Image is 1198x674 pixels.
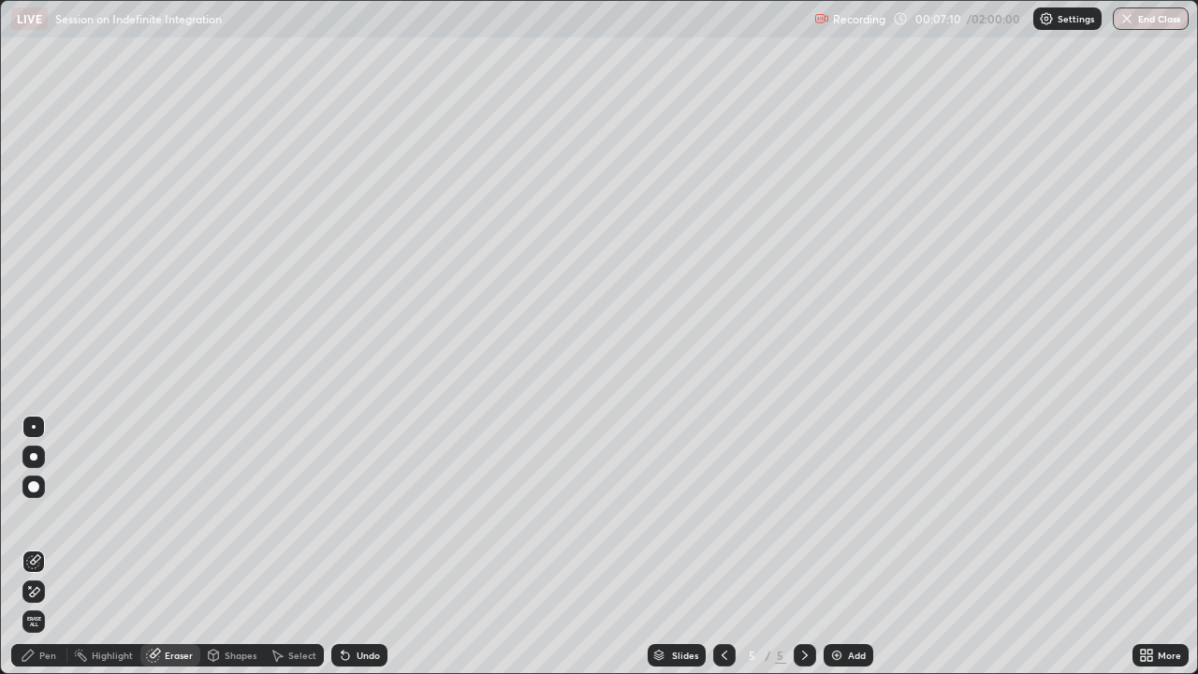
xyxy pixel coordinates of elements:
p: Settings [1058,14,1094,23]
img: add-slide-button [829,648,844,663]
p: Session on Indefinite Integration [55,11,222,26]
span: Erase all [23,616,44,627]
div: Pen [39,651,56,660]
img: recording.375f2c34.svg [814,11,829,26]
div: Add [848,651,866,660]
div: / [766,650,771,661]
div: Slides [672,651,698,660]
div: 5 [743,650,762,661]
img: class-settings-icons [1039,11,1054,26]
div: Select [288,651,316,660]
div: Highlight [92,651,133,660]
div: Shapes [225,651,256,660]
div: Eraser [165,651,193,660]
p: Recording [833,12,885,26]
div: 5 [775,647,786,664]
div: Undo [357,651,380,660]
div: More [1158,651,1181,660]
button: End Class [1113,7,1189,30]
img: end-class-cross [1119,11,1134,26]
p: LIVE [17,11,42,26]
